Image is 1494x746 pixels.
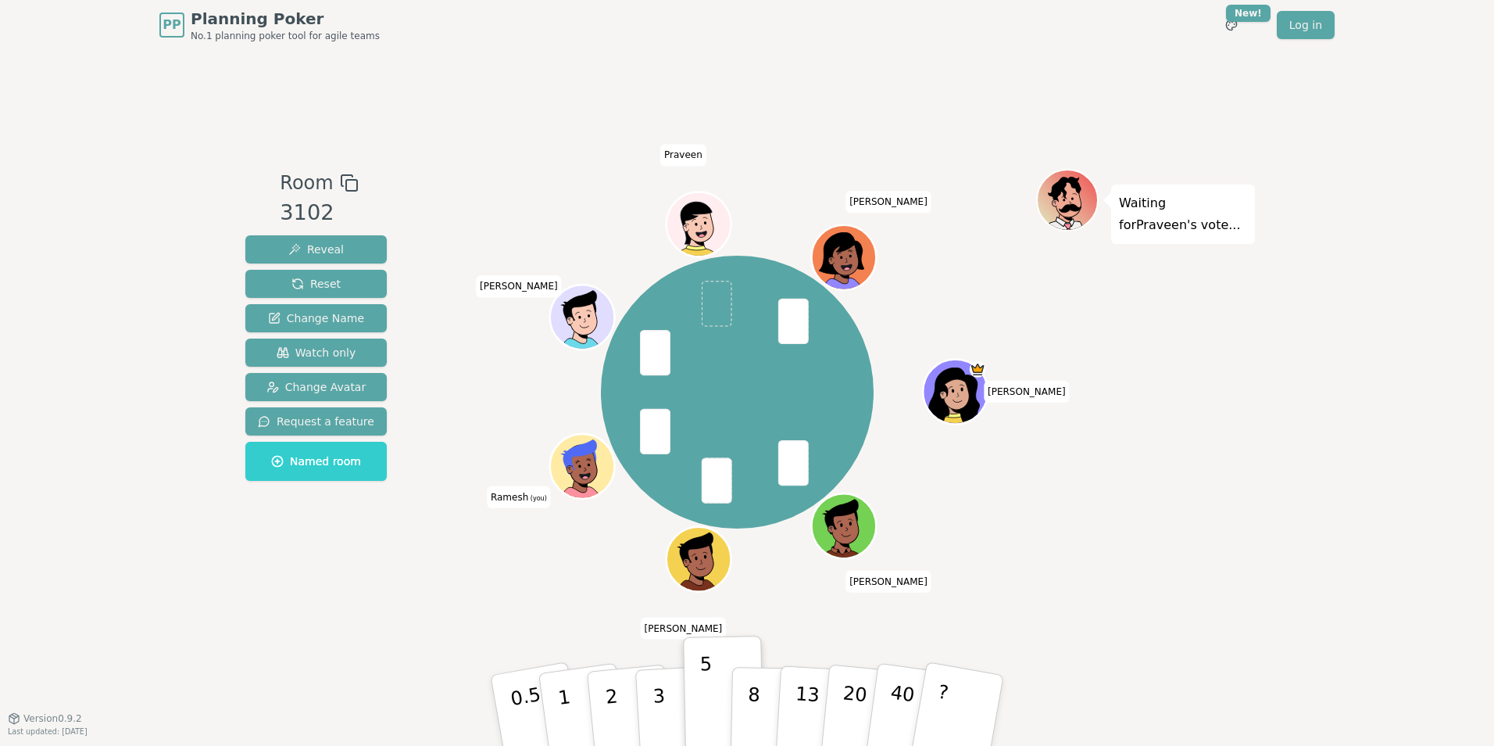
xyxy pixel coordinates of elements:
span: Click to change your name [476,276,562,298]
div: 3102 [280,197,358,229]
span: PP [163,16,180,34]
span: No.1 planning poker tool for agile teams [191,30,380,42]
button: Named room [245,442,387,481]
span: Planning Poker [191,8,380,30]
span: Click to change your name [984,381,1070,403]
span: Click to change your name [845,571,931,593]
a: Log in [1277,11,1335,39]
p: 5 [700,653,713,737]
span: Change Name [268,310,364,326]
a: PPPlanning PokerNo.1 planning poker tool for agile teams [159,8,380,42]
span: Click to change your name [660,145,706,167]
span: Click to change your name [845,192,931,213]
button: Change Name [245,304,387,332]
span: Reveal [288,242,344,257]
button: Change Avatar [245,373,387,401]
button: Request a feature [245,407,387,436]
p: Waiting for Praveen 's vote... [1119,192,1247,236]
button: Watch only [245,339,387,367]
div: New! [1226,5,1271,22]
button: Reveal [245,235,387,264]
span: Change Avatar [266,379,366,395]
span: Room [280,169,333,197]
span: Watch only [277,345,356,360]
span: Last updated: [DATE] [8,727,88,736]
span: Click to change your name [641,618,727,640]
button: Version0.9.2 [8,712,82,725]
button: New! [1217,11,1246,39]
span: Request a feature [258,414,374,429]
span: Click to change your name [487,486,551,508]
span: Yasmin is the host [970,361,986,378]
span: Version 0.9.2 [23,712,82,725]
button: Click to change your avatar [552,436,613,497]
span: (you) [528,495,547,502]
span: Reset [291,276,341,292]
button: Reset [245,270,387,298]
span: Named room [271,454,361,469]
